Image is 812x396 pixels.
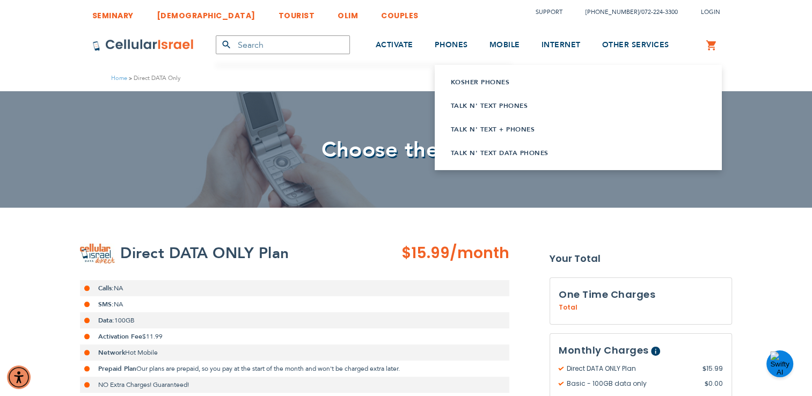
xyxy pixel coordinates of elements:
[381,3,419,23] a: COUPLES
[136,364,400,373] span: Our plans are prepaid, so you pay at the start of the month and won't be charged extra later.
[559,379,705,388] span: Basic - 100GB data only
[559,303,577,312] span: Total
[142,332,163,341] span: $11.99
[489,40,520,50] span: MOBILE
[92,39,194,52] img: Cellular Israel Logo
[127,73,180,83] li: Direct DATA Only
[435,25,468,65] a: PHONES
[376,40,413,50] span: ACTIVATE
[338,3,358,23] a: OLIM
[559,364,703,373] span: Direct DATA ONLY Plan
[451,124,679,135] a: Talk n' Text + Phones
[98,364,136,373] strong: Prepaid Plan
[435,40,468,50] span: PHONES
[703,364,706,373] span: $
[701,8,720,16] span: Login
[279,3,315,23] a: TOURIST
[451,148,679,158] a: Talk n' Text Data Phones
[216,35,350,54] input: Search
[98,348,125,357] strong: Network
[575,4,678,20] li: /
[451,77,679,87] a: Kosher Phones
[451,100,679,111] a: Talk n' Text Phones
[98,332,142,341] strong: Activation Fee
[80,280,509,296] li: NA
[542,40,581,50] span: INTERNET
[80,296,509,312] li: NA
[111,74,127,82] a: Home
[80,244,115,263] img: Direct DATA Only
[7,365,31,389] div: Accessibility Menu
[98,300,114,309] strong: SMS:
[80,377,509,393] li: NO Extra Charges! Guaranteed!
[98,316,114,325] strong: Data:
[80,312,509,328] li: 100GB
[641,8,678,16] a: 072-224-3300
[602,40,669,50] span: OTHER SERVICES
[550,251,732,267] strong: Your Total
[120,243,289,264] h2: Direct DATA ONLY Plan
[559,287,723,303] h3: One Time Charges
[703,364,723,373] span: 15.99
[651,347,660,356] span: Help
[602,25,669,65] a: OTHER SERVICES
[376,25,413,65] a: ACTIVATE
[401,243,450,263] span: $15.99
[542,25,581,65] a: INTERNET
[489,25,520,65] a: MOBILE
[536,8,562,16] a: Support
[321,135,491,165] span: Choose the best
[450,243,509,264] span: /month
[559,343,649,357] span: Monthly Charges
[705,379,723,388] span: 0.00
[157,3,255,23] a: [DEMOGRAPHIC_DATA]
[98,284,114,292] strong: Calls:
[705,379,708,388] span: $
[92,3,134,23] a: SEMINARY
[586,8,639,16] a: [PHONE_NUMBER]
[125,348,158,357] span: Hot Mobile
